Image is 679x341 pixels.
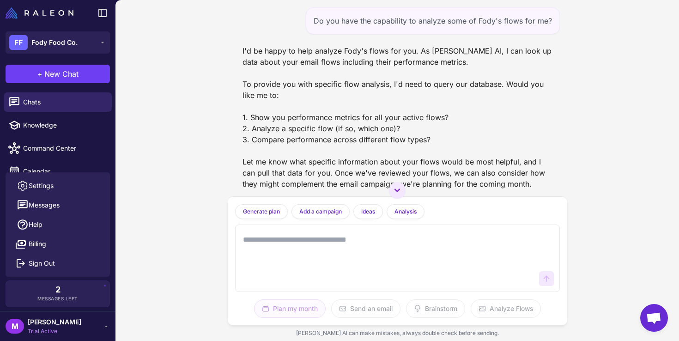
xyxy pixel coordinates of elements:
button: Messages [9,195,106,215]
span: Settings [29,181,54,191]
span: Knowledge [23,120,104,130]
div: [PERSON_NAME] AI can make mistakes, always double check before sending. [228,325,567,341]
span: Generate plan [243,207,280,216]
button: Analyze Flows [471,299,541,318]
span: Add a campaign [299,207,342,216]
span: Calendar [23,166,104,177]
div: Do you have the capability to analyze some of Fody's flows for me? [306,7,560,34]
span: Sign Out [29,258,55,268]
span: Messages [29,200,60,210]
div: I'd be happy to help analyze Fody's flows for you. As [PERSON_NAME] AI, I can look up data about ... [235,42,560,193]
span: Messages Left [37,295,78,302]
span: Analysis [394,207,417,216]
a: Chats [4,92,112,112]
span: Ideas [361,207,375,216]
a: Knowledge [4,116,112,135]
button: Send an email [331,299,400,318]
button: Generate plan [235,204,288,219]
button: Plan my month [254,299,326,318]
div: M [6,319,24,334]
span: Billing [29,239,46,249]
button: Add a campaign [291,204,350,219]
button: Brainstorm [406,299,465,318]
a: Help [9,215,106,234]
span: New Chat [44,68,79,79]
a: Open chat [640,304,668,332]
button: FFFody Food Co. [6,31,110,54]
button: +New Chat [6,65,110,83]
span: Chats [23,97,104,107]
button: Analysis [387,204,424,219]
span: Help [29,219,42,230]
span: [PERSON_NAME] [28,317,81,327]
img: Raleon Logo [6,7,73,18]
span: Fody Food Co. [31,37,78,48]
a: Command Center [4,139,112,158]
span: Command Center [23,143,104,153]
div: FF [9,35,28,50]
button: Ideas [353,204,383,219]
button: Sign Out [9,254,106,273]
span: Trial Active [28,327,81,335]
a: Calendar [4,162,112,181]
span: + [37,68,42,79]
span: 2 [55,286,61,294]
